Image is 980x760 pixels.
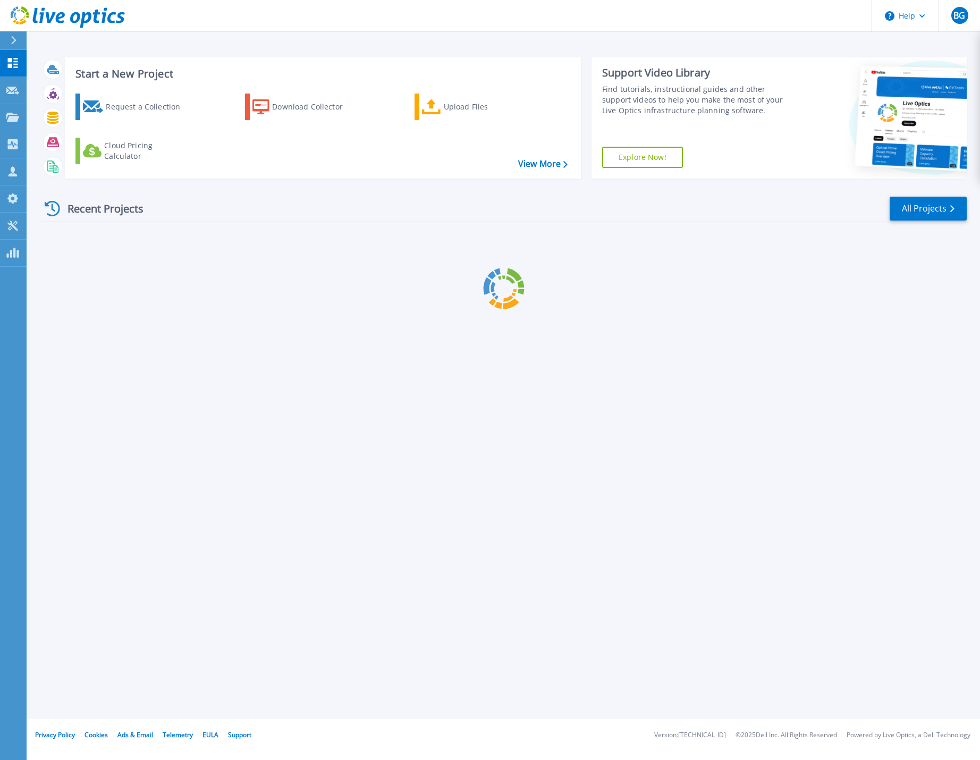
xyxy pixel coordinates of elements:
a: Privacy Policy [35,730,75,739]
a: Ads & Email [117,730,153,739]
li: Version: [TECHNICAL_ID] [654,732,726,739]
span: BG [953,11,965,20]
a: Download Collector [245,94,364,120]
a: Upload Files [415,94,533,120]
div: Cloud Pricing Calculator [104,140,189,162]
div: Find tutorials, instructional guides and other support videos to help you make the most of your L... [602,84,793,116]
div: Support Video Library [602,66,793,80]
a: Cloud Pricing Calculator [75,138,194,164]
a: Support [228,730,251,739]
a: EULA [202,730,218,739]
a: Telemetry [163,730,193,739]
a: View More [518,159,568,169]
div: Download Collector [272,96,357,117]
h3: Start a New Project [75,68,567,80]
a: Explore Now! [602,147,683,168]
div: Upload Files [444,96,529,117]
div: Request a Collection [106,96,191,117]
li: © 2025 Dell Inc. All Rights Reserved [736,732,837,739]
a: All Projects [890,197,967,221]
a: Cookies [85,730,108,739]
a: Request a Collection [75,94,194,120]
li: Powered by Live Optics, a Dell Technology [847,732,970,739]
div: Recent Projects [41,196,158,222]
